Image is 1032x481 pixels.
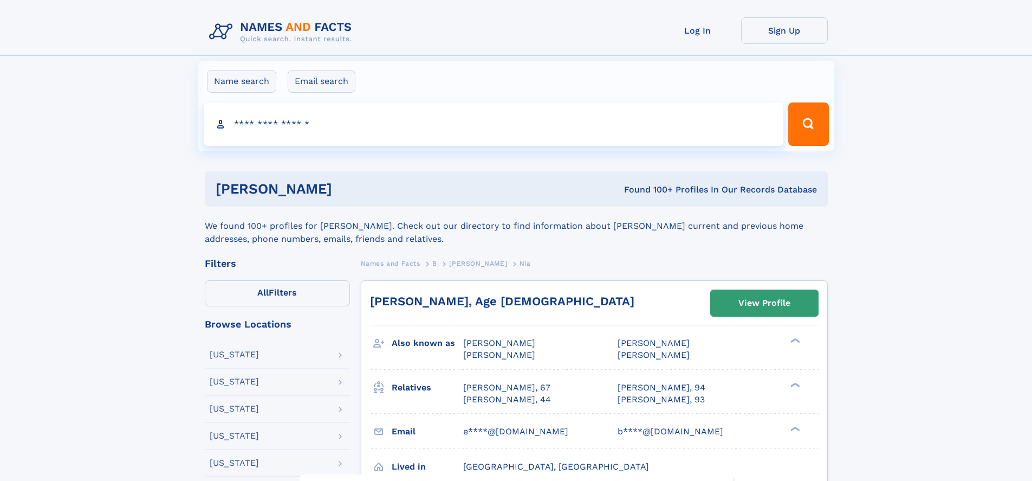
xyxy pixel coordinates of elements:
[370,294,634,308] a: [PERSON_NAME], Age [DEMOGRAPHIC_DATA]
[205,280,350,306] label: Filters
[478,184,817,196] div: Found 100+ Profiles In Our Records Database
[257,287,269,298] span: All
[392,422,463,441] h3: Email
[463,382,550,394] a: [PERSON_NAME], 67
[205,17,361,47] img: Logo Names and Facts
[432,256,437,270] a: B
[210,350,259,359] div: [US_STATE]
[210,432,259,440] div: [US_STATE]
[449,260,507,267] span: [PERSON_NAME]
[205,259,350,268] div: Filters
[618,394,705,406] a: [PERSON_NAME], 93
[361,256,420,270] a: Names and Facts
[432,260,437,267] span: B
[788,102,828,146] button: Search Button
[788,425,801,432] div: ❯
[788,381,801,388] div: ❯
[463,461,649,472] span: [GEOGRAPHIC_DATA], [GEOGRAPHIC_DATA]
[618,338,690,348] span: [PERSON_NAME]
[210,405,259,413] div: [US_STATE]
[618,350,690,360] span: [PERSON_NAME]
[788,337,801,344] div: ❯
[392,334,463,352] h3: Also known as
[204,102,784,146] input: search input
[738,291,790,316] div: View Profile
[711,290,818,316] a: View Profile
[216,182,478,196] h1: [PERSON_NAME]
[288,70,355,93] label: Email search
[741,17,828,44] a: Sign Up
[205,319,350,329] div: Browse Locations
[463,394,551,406] a: [PERSON_NAME], 44
[463,350,535,360] span: [PERSON_NAME]
[520,260,531,267] span: Nia
[210,377,259,386] div: [US_STATE]
[654,17,741,44] a: Log In
[207,70,276,93] label: Name search
[618,382,705,394] a: [PERSON_NAME], 94
[463,338,535,348] span: [PERSON_NAME]
[392,379,463,397] h3: Relatives
[449,256,507,270] a: [PERSON_NAME]
[210,459,259,467] div: [US_STATE]
[392,458,463,476] h3: Lived in
[205,207,828,246] div: We found 100+ profiles for [PERSON_NAME]. Check out our directory to find information about [PERS...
